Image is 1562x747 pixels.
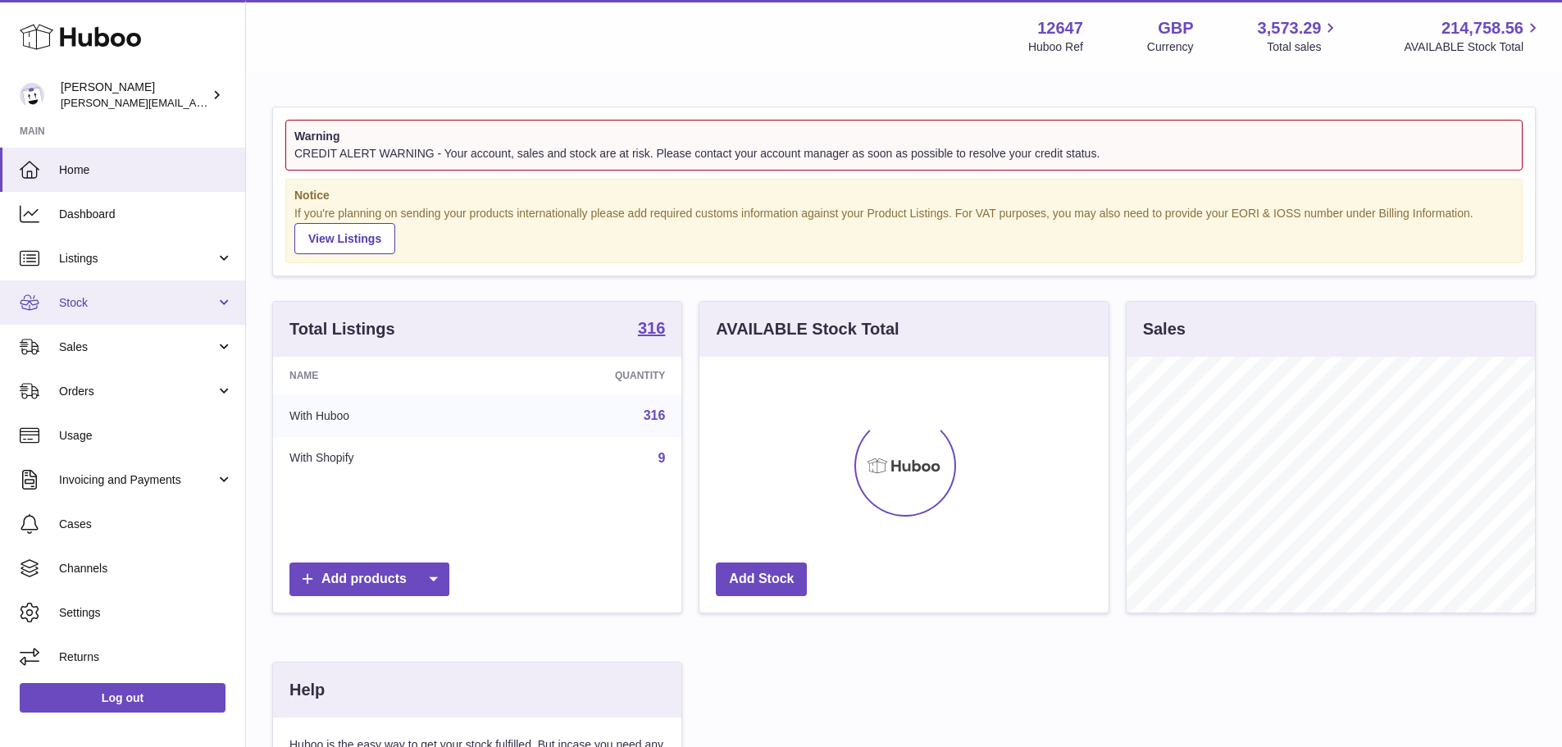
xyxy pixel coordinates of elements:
[59,295,216,311] span: Stock
[638,320,665,336] strong: 316
[638,320,665,339] a: 316
[273,437,494,480] td: With Shopify
[289,318,395,340] h3: Total Listings
[1404,17,1542,55] a: 214,758.56 AVAILABLE Stock Total
[273,394,494,437] td: With Huboo
[1258,17,1322,39] span: 3,573.29
[59,517,233,532] span: Cases
[59,561,233,576] span: Channels
[658,451,665,465] a: 9
[716,318,899,340] h3: AVAILABLE Stock Total
[20,683,225,713] a: Log out
[1258,17,1341,55] a: 3,573.29 Total sales
[1028,39,1083,55] div: Huboo Ref
[273,357,494,394] th: Name
[644,408,666,422] a: 316
[59,162,233,178] span: Home
[294,188,1514,203] strong: Notice
[1441,17,1523,39] span: 214,758.56
[20,83,44,107] img: peter@pinter.co.uk
[1404,39,1542,55] span: AVAILABLE Stock Total
[59,251,216,266] span: Listings
[289,563,449,596] a: Add products
[59,384,216,399] span: Orders
[1147,39,1194,55] div: Currency
[294,223,395,254] a: View Listings
[294,129,1514,144] strong: Warning
[1143,318,1186,340] h3: Sales
[494,357,682,394] th: Quantity
[61,80,208,111] div: [PERSON_NAME]
[61,96,417,109] span: [PERSON_NAME][EMAIL_ADDRESS][PERSON_NAME][DOMAIN_NAME]
[294,206,1514,255] div: If you're planning on sending your products internationally please add required customs informati...
[59,605,233,621] span: Settings
[294,146,1514,162] div: CREDIT ALERT WARNING - Your account, sales and stock are at risk. Please contact your account man...
[1267,39,1340,55] span: Total sales
[59,649,233,665] span: Returns
[59,472,216,488] span: Invoicing and Payments
[716,563,807,596] a: Add Stock
[59,207,233,222] span: Dashboard
[1158,17,1193,39] strong: GBP
[59,339,216,355] span: Sales
[289,679,325,701] h3: Help
[1037,17,1083,39] strong: 12647
[59,428,233,444] span: Usage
